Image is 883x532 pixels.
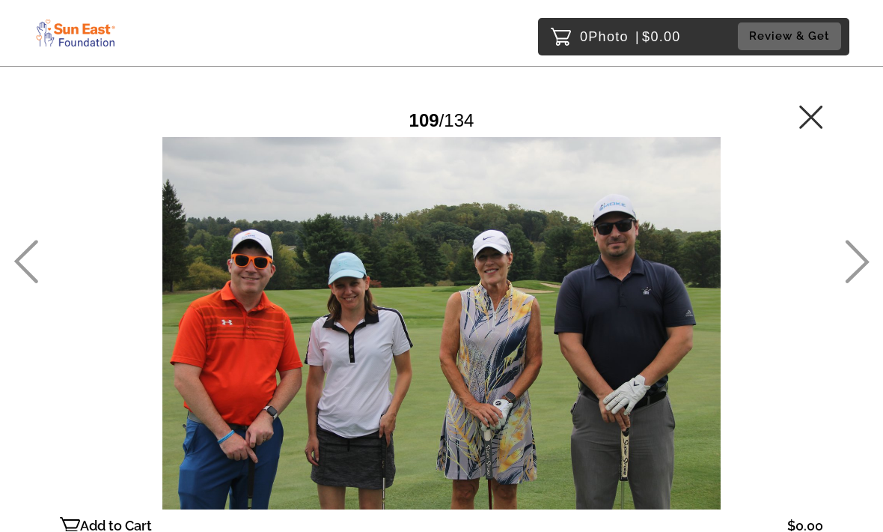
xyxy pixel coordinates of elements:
span: | [635,30,640,45]
p: 0 $0.00 [580,25,681,49]
span: Photo [588,25,629,49]
div: / [409,105,474,137]
span: 109 [409,111,439,131]
img: Snapphound Logo [34,16,117,50]
a: Review & Get [738,23,846,51]
button: Review & Get [738,23,841,51]
span: 134 [444,111,474,131]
